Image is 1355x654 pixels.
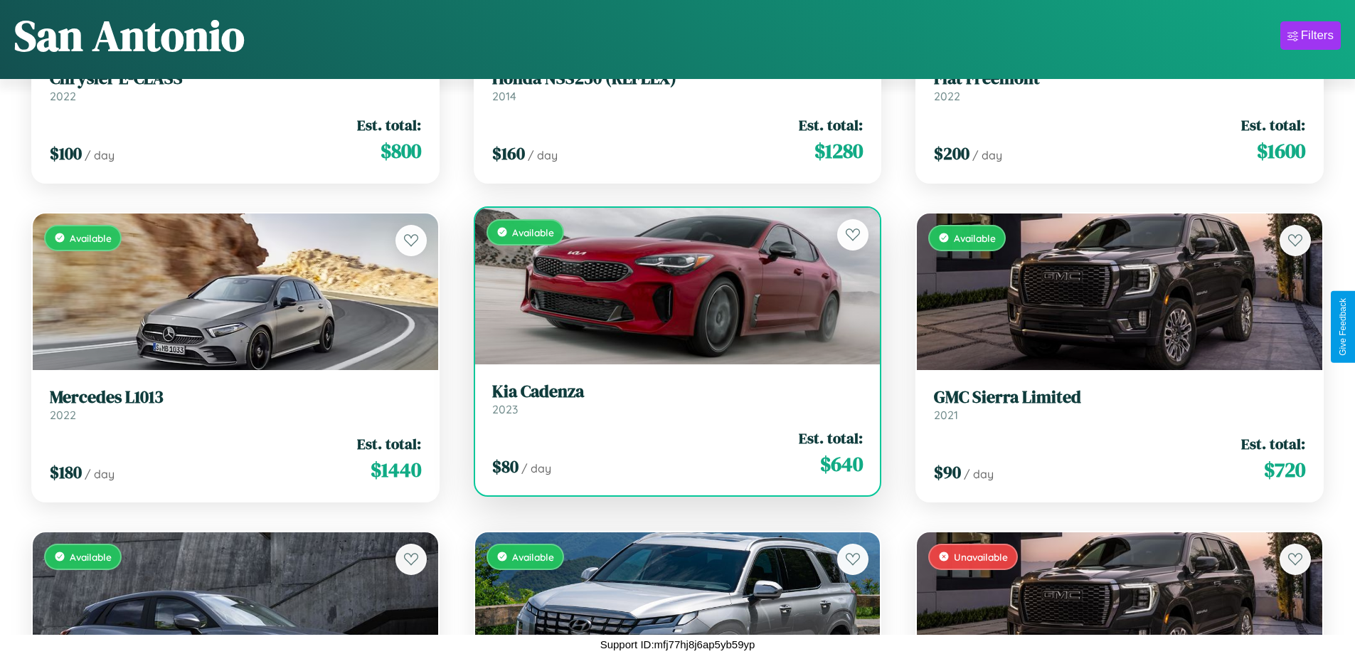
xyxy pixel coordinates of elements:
span: $ 80 [492,455,519,478]
span: $ 160 [492,142,525,165]
div: Give Feedback [1338,298,1348,356]
span: Est. total: [1241,433,1305,454]
a: Chrysler E-CLASS2022 [50,68,421,103]
a: Honda NSS250 (REFLEX)2014 [492,68,864,103]
span: $ 200 [934,142,969,165]
span: $ 720 [1264,455,1305,484]
span: $ 180 [50,460,82,484]
div: Filters [1301,28,1334,43]
span: / day [964,467,994,481]
h3: Kia Cadenza [492,381,864,402]
span: 2022 [934,89,960,103]
h3: Fiat Freemont [934,68,1305,89]
span: $ 90 [934,460,961,484]
span: / day [521,461,551,475]
h3: Honda NSS250 (REFLEX) [492,68,864,89]
a: Fiat Freemont2022 [934,68,1305,103]
span: $ 100 [50,142,82,165]
a: Mercedes L10132022 [50,387,421,422]
span: 2021 [934,408,958,422]
h3: Mercedes L1013 [50,387,421,408]
span: 2014 [492,89,516,103]
span: 2022 [50,408,76,422]
span: / day [85,148,115,162]
span: Est. total: [1241,115,1305,135]
span: 2022 [50,89,76,103]
a: GMC Sierra Limited2021 [934,387,1305,422]
span: $ 800 [381,137,421,165]
span: Available [70,232,112,244]
span: Unavailable [954,551,1008,563]
span: $ 640 [820,450,863,478]
button: Filters [1280,21,1341,50]
span: Est. total: [357,115,421,135]
span: $ 1600 [1257,137,1305,165]
span: Est. total: [357,433,421,454]
h3: Chrysler E-CLASS [50,68,421,89]
span: Available [512,226,554,238]
p: Support ID: mfj77hj8j6ap5yb59yp [600,635,755,654]
a: Kia Cadenza2023 [492,381,864,416]
span: Available [512,551,554,563]
span: 2023 [492,402,518,416]
h3: GMC Sierra Limited [934,387,1305,408]
span: Est. total: [799,115,863,135]
span: Available [70,551,112,563]
span: / day [85,467,115,481]
span: Est. total: [799,428,863,448]
span: $ 1440 [371,455,421,484]
h1: San Antonio [14,6,245,65]
span: Available [954,232,996,244]
span: $ 1280 [814,137,863,165]
span: / day [528,148,558,162]
span: / day [972,148,1002,162]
